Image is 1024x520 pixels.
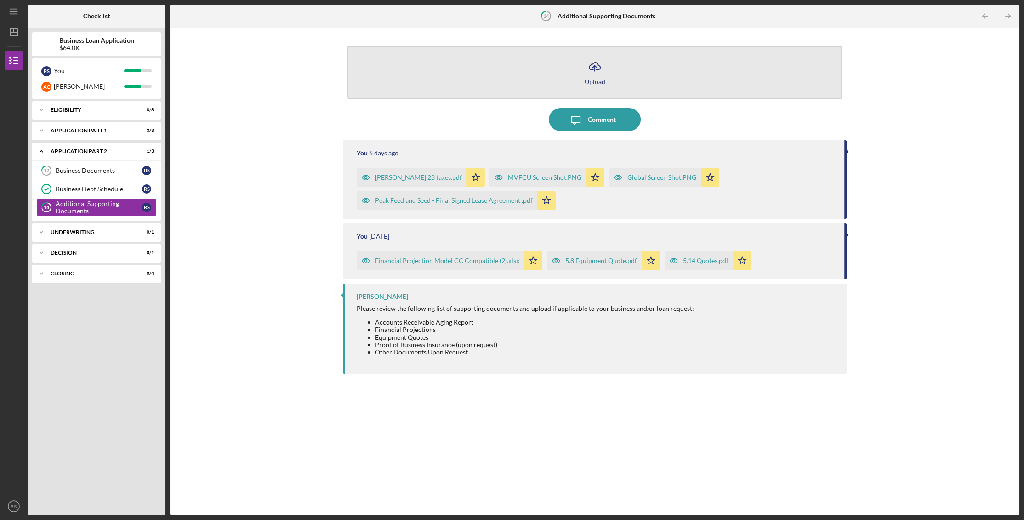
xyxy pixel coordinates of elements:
div: R S [142,166,151,175]
li: Financial Projections [375,326,694,333]
div: Underwriting [51,229,131,235]
div: You [357,149,368,157]
button: Peak Feed and Seed - Final Signed Lease Agreement .pdf [357,191,556,210]
a: Business Debt ScheduleRS [37,180,156,198]
div: Upload [584,78,605,85]
div: Peak Feed and Seed - Final Signed Lease Agreement .pdf [375,197,533,204]
li: Proof of Business Insurance (upon request) [375,341,694,349]
div: 0 / 1 [137,250,154,256]
li: Equipment Quotes [375,334,694,341]
div: Business Debt Schedule [56,185,142,193]
div: 3 / 3 [137,128,154,133]
button: Upload [347,46,842,99]
div: Application Part 2 [51,149,131,154]
div: R S [41,66,51,76]
div: Decision [51,250,131,256]
text: RS [11,504,17,509]
button: Comment [549,108,641,131]
a: 14Additional Supporting DocumentsRS [37,198,156,217]
div: Closing [51,271,131,276]
div: Please review the following list of supporting documents and upload if applicable to your busines... [357,305,694,312]
tspan: 14 [543,13,549,19]
div: 5.8 Equipment Quote.pdf [565,257,637,264]
div: Comment [587,108,615,131]
div: R S [142,203,151,212]
div: MVFCU Screen Shot.PNG [508,174,581,181]
div: Additional Supporting Documents [56,200,142,215]
div: Eligibility [51,107,131,113]
button: [PERSON_NAME] 23 taxes.pdf [357,168,485,187]
div: Global Screen Shot.PNG [627,174,696,181]
div: You [357,233,368,240]
li: Accounts Receivable Aging Report [375,319,694,326]
b: Additional Supporting Documents [558,12,655,20]
div: [PERSON_NAME] [357,293,408,300]
button: 5.14 Quotes.pdf [665,251,751,270]
div: Application Part 1 [51,128,131,133]
div: 0 / 4 [137,271,154,276]
tspan: 14 [44,205,50,211]
div: A C [41,82,51,92]
button: RS [5,497,23,515]
button: MVFCU Screen Shot.PNG [489,168,604,187]
time: 2025-08-11 21:40 [369,233,389,240]
div: 5.14 Quotes.pdf [683,257,728,264]
tspan: 12 [44,168,49,174]
div: 8 / 8 [137,107,154,113]
div: Business Documents [56,167,142,174]
div: You [54,63,124,79]
div: 1 / 3 [137,149,154,154]
div: R S [142,184,151,194]
div: [PERSON_NAME] 23 taxes.pdf [375,174,462,181]
div: $64.0K [59,44,134,51]
b: Business Loan Application [59,37,134,44]
div: [PERSON_NAME] [54,79,124,94]
b: Checklist [83,12,110,20]
div: Financial Projection Model CC Compatible (2).xlsx [375,257,519,264]
a: 12Business DocumentsRS [37,161,156,180]
button: Financial Projection Model CC Compatible (2).xlsx [357,251,542,270]
div: 0 / 1 [137,229,154,235]
li: Other Documents Upon Request [375,349,694,356]
button: Global Screen Shot.PNG [609,168,719,187]
time: 2025-08-15 22:33 [369,149,398,157]
button: 5.8 Equipment Quote.pdf [547,251,660,270]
